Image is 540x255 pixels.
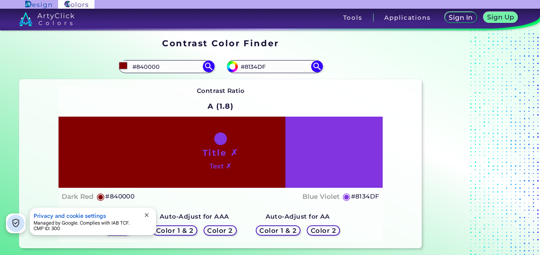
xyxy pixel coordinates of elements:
[62,191,94,202] h4: Dark Red
[105,191,134,202] h5: #840000
[204,98,237,115] h2: A (1.8)
[158,227,192,233] h5: Color 1 & 2
[311,60,323,72] img: icon search
[425,36,524,252] iframe: Advertisement
[266,213,330,220] strong: Auto-Adjust for AA
[489,14,513,20] h5: Sign Up
[238,61,312,72] input: type color 2..
[19,12,75,26] img: logo_artyclick_colors_white.svg
[485,13,516,23] a: Sign Up
[351,191,380,202] h5: #8134DF
[342,192,351,201] h5: ◉
[162,37,279,49] h1: Contrast Color Finder
[202,147,239,159] h1: Title ✗
[160,213,229,220] strong: Auto-Adjust for AAA
[130,61,203,72] input: type color 1..
[302,191,340,202] h4: Blue Violet
[312,227,335,233] h5: Color 2
[450,15,471,21] h5: Sign In
[384,15,430,21] h3: Applications
[343,15,363,21] h3: Tools
[203,60,215,72] img: icon search
[25,1,52,8] img: ArtyClick Design logo
[96,192,105,201] h5: ◉
[197,87,245,94] strong: Contrast Ratio
[209,227,232,233] h5: Color 2
[261,227,295,233] h5: Color 1 & 2
[446,13,476,23] a: Sign In
[210,161,231,172] h4: Text ✗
